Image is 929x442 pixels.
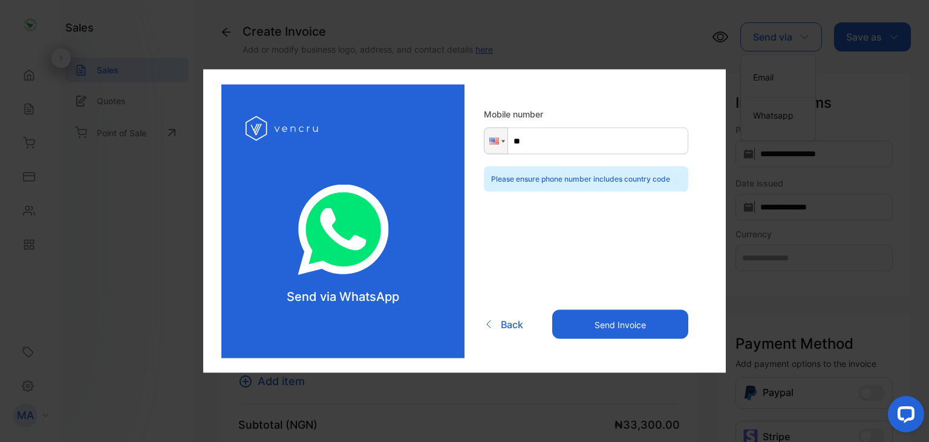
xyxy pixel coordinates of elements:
[484,108,688,120] label: Mobile number
[246,109,321,148] img: log
[287,288,399,306] p: Send via WhatsApp
[552,310,688,339] button: Send Invoice
[281,185,405,275] img: log
[484,128,507,154] div: United States: + 1
[501,317,523,332] span: Back
[491,174,681,185] p: Please ensure phone number includes country code
[878,391,929,442] iframe: LiveChat chat widget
